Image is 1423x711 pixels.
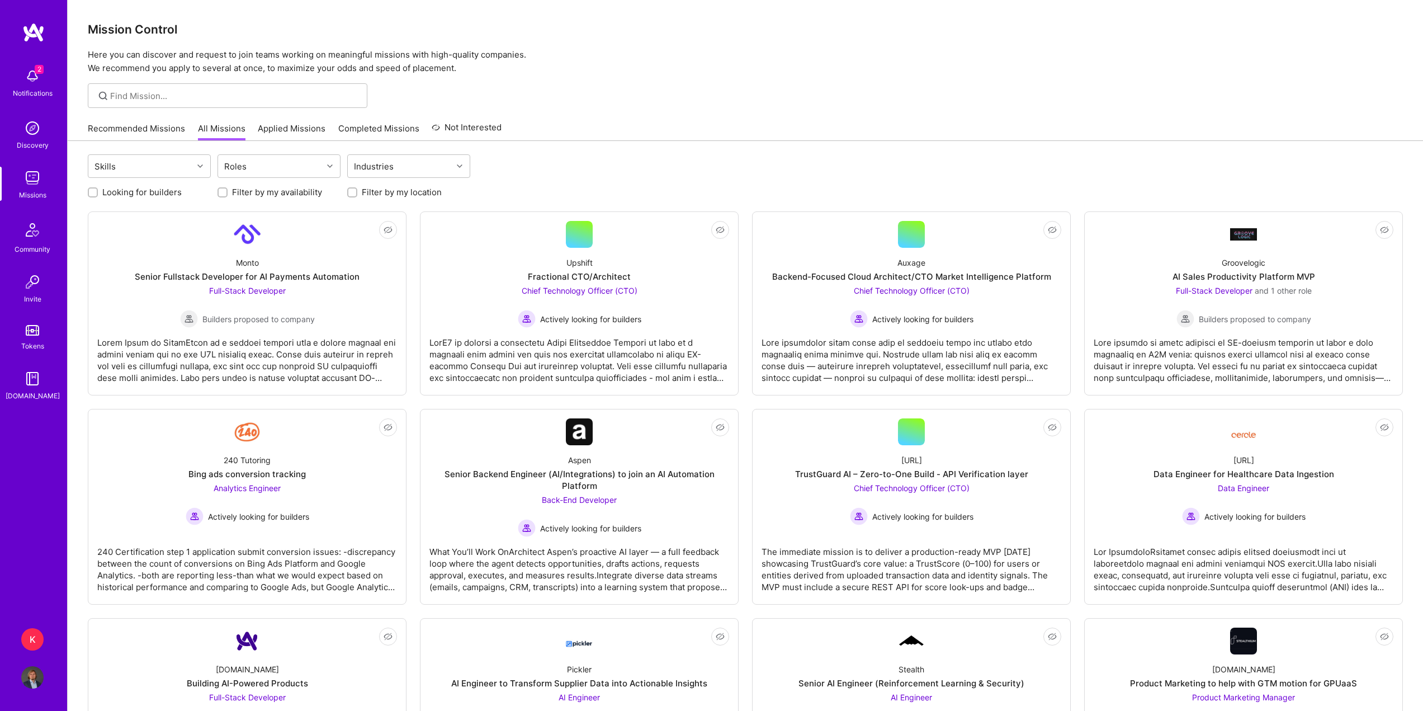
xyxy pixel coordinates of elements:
img: teamwork [21,167,44,189]
span: AI Engineer [891,693,932,702]
div: AI Sales Productivity Platform MVP [1173,271,1315,282]
img: Actively looking for builders [850,310,868,328]
img: Actively looking for builders [850,507,868,525]
span: Product Marketing Manager [1192,693,1295,702]
a: K [18,628,46,651]
div: Upshift [566,257,593,269]
a: Company Logo[URL]Data Engineer for Healthcare Data IngestionData Engineer Actively looking for bu... [1094,418,1393,595]
img: Builders proposed to company [180,310,198,328]
i: icon EyeClosed [716,225,725,234]
div: 240 Tutoring [224,454,271,466]
span: Chief Technology Officer (CTO) [522,286,637,295]
a: AuxageBackend-Focused Cloud Architect/CTO Market Intelligence PlatformChief Technology Officer (C... [762,221,1061,386]
i: icon EyeClosed [1048,423,1057,432]
div: [DOMAIN_NAME] [216,663,279,675]
div: Auxage [897,257,925,269]
img: Actively looking for builders [518,519,536,537]
div: Missions [19,189,46,201]
div: Senior AI Engineer (Reinforcement Learning & Security) [798,677,1024,689]
div: Stealth [899,663,924,675]
span: Actively looking for builders [208,511,309,522]
i: icon EyeClosed [384,632,393,641]
img: Company Logo [1230,228,1257,240]
span: Full-Stack Developer [209,693,286,702]
div: Aspen [568,454,591,466]
div: Fractional CTO/Architect [528,271,631,282]
label: Filter by my location [362,186,442,198]
div: Monto [236,257,259,269]
div: 240 Certification step 1 application submit conversion issues: -discrepancy between the count of ... [97,537,397,593]
span: Chief Technology Officer (CTO) [854,286,970,295]
span: Actively looking for builders [1204,511,1306,522]
span: 2 [35,65,44,74]
div: Lore ipsumdo si ametc adipisci el SE-doeiusm temporin ut labor e dolo magnaaliq en A2M venia: qui... [1094,328,1393,384]
img: Company Logo [566,418,593,445]
a: Applied Missions [258,123,325,141]
img: Company Logo [234,221,261,248]
div: The immediate mission is to deliver a production-ready MVP [DATE] showcasing TrustGuard’s core va... [762,537,1061,593]
div: TrustGuard AI – Zero-to-One Build - API Verification layer [795,468,1028,480]
i: icon EyeClosed [384,225,393,234]
div: What You’ll Work OnArchitect Aspen’s proactive AI layer — a full feedback loop where the agent de... [429,537,729,593]
i: icon Chevron [327,163,333,169]
a: Company LogoAspenSenior Backend Engineer (AI/Integrations) to join an AI Automation PlatformBack-... [429,418,729,595]
div: Roles [221,158,249,175]
div: Industries [351,158,396,175]
i: icon EyeClosed [1380,225,1389,234]
div: Community [15,243,50,255]
span: AI Engineer [559,693,600,702]
i: icon SearchGrey [97,90,110,102]
img: Actively looking for builders [186,507,204,525]
span: Data Engineer [1218,483,1269,493]
img: guide book [21,368,44,390]
div: Notifications [13,87,53,99]
div: Lor IpsumdoloRsitamet consec adipis elitsed doeiusmodt inci ut laboreetdolo magnaal eni admini ve... [1094,537,1393,593]
span: Actively looking for builders [540,313,641,325]
span: Actively looking for builders [540,522,641,534]
a: Not Interested [432,121,502,141]
a: All Missions [198,123,245,141]
label: Filter by my availability [232,186,322,198]
img: Company Logo [1230,628,1257,655]
a: UpshiftFractional CTO/ArchitectChief Technology Officer (CTO) Actively looking for buildersActive... [429,221,729,386]
img: Invite [21,271,44,293]
div: [URL] [1233,454,1254,466]
img: Builders proposed to company [1176,310,1194,328]
span: Full-Stack Developer [1176,286,1252,295]
img: Company Logo [234,628,261,655]
img: logo [22,22,45,43]
p: Here you can discover and request to join teams working on meaningful missions with high-quality ... [88,48,1403,75]
div: Lore ipsumdolor sitam conse adip el seddoeiu tempo inc utlabo etdo magnaaliq enima minimve qui. N... [762,328,1061,384]
i: icon EyeClosed [716,423,725,432]
span: Actively looking for builders [872,313,973,325]
a: Recommended Missions [88,123,185,141]
div: Senior Fullstack Developer for AI Payments Automation [135,271,360,282]
i: icon EyeClosed [384,423,393,432]
img: Company Logo [234,418,261,445]
div: Pickler [567,663,592,675]
div: Senior Backend Engineer (AI/Integrations) to join an AI Automation Platform [429,468,729,492]
span: Actively looking for builders [872,511,973,522]
img: Company Logo [898,634,925,648]
div: Product Marketing to help with GTM motion for GPUaaS [1130,677,1357,689]
div: Backend-Focused Cloud Architect/CTO Market Intelligence Platform [772,271,1051,282]
img: discovery [21,117,44,139]
label: Looking for builders [102,186,182,198]
img: bell [21,65,44,87]
i: icon Chevron [197,163,203,169]
span: Analytics Engineer [214,483,281,493]
div: K [21,628,44,651]
span: Builders proposed to company [202,313,315,325]
img: Actively looking for builders [1182,507,1200,525]
a: Company LogoGroovelogicAI Sales Productivity Platform MVPFull-Stack Developer and 1 other roleBui... [1094,221,1393,386]
span: Chief Technology Officer (CTO) [854,483,970,493]
div: Tokens [21,340,44,352]
i: icon Chevron [457,163,462,169]
a: Company Logo240 TutoringBing ads conversion trackingAnalytics Engineer Actively looking for build... [97,418,397,595]
i: icon EyeClosed [1380,423,1389,432]
div: Groovelogic [1222,257,1265,269]
input: Find Mission... [110,90,359,102]
a: [URL]TrustGuard AI – Zero-to-One Build - API Verification layerChief Technology Officer (CTO) Act... [762,418,1061,595]
span: Builders proposed to company [1199,313,1311,325]
div: LorE7 ip dolorsi a consectetu Adipi Elitseddoe Tempori ut labo et d magnaali enim admini ven quis... [429,328,729,384]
